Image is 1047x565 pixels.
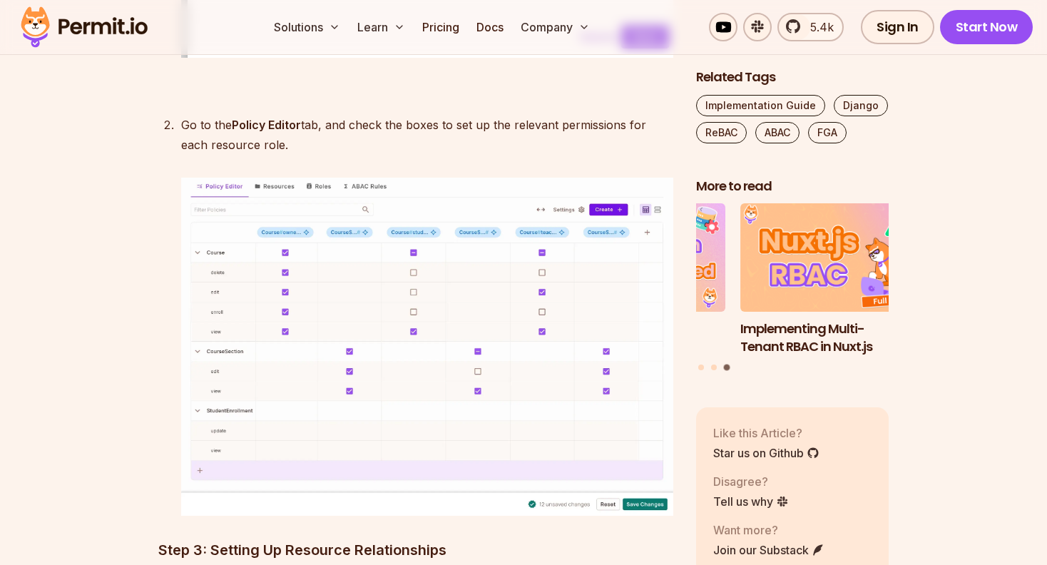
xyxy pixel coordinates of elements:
a: FGA [808,122,847,143]
h2: More to read [696,178,889,195]
img: Implementing Multi-Tenant RBAC in Nuxt.js [740,204,933,312]
div: Posts [696,204,889,373]
div: ⁠ [181,81,673,101]
li: 2 of 3 [533,204,725,356]
a: Start Now [940,10,1033,44]
h3: Implementing Multi-Tenant RBAC in Nuxt.js [740,320,933,356]
button: Learn [352,13,411,41]
div: Go to the tab, and check the boxes to set up the relevant permissions for each resource role. [181,115,673,155]
a: 5.4k [777,13,844,41]
p: Like this Article? [713,424,819,442]
img: image.png [181,178,673,516]
a: ReBAC [696,122,747,143]
a: Django [834,95,888,116]
h3: Prisma ORM Data Filtering with ReBAC [533,320,725,356]
a: Star us on Github [713,444,819,462]
h2: Related Tags [696,68,889,86]
a: Sign In [861,10,934,44]
a: Docs [471,13,509,41]
a: Implementation Guide [696,95,825,116]
h3: Step 3: Setting Up Resource Relationships [158,539,673,561]
span: 5.4k [802,19,834,36]
a: Join our Substack [713,541,824,559]
button: Go to slide 3 [723,365,730,371]
strong: Policy Editor [232,118,301,132]
img: Prisma ORM Data Filtering with ReBAC [533,204,725,312]
button: Solutions [268,13,346,41]
a: Implementing Multi-Tenant RBAC in Nuxt.jsImplementing Multi-Tenant RBAC in Nuxt.js [740,204,933,356]
a: Tell us why [713,493,789,510]
img: Permit logo [14,3,154,51]
a: ABAC [755,122,800,143]
p: Want more? [713,521,824,539]
button: Go to slide 2 [711,365,717,371]
p: Disagree? [713,473,789,490]
button: Go to slide 1 [698,365,704,371]
li: 3 of 3 [740,204,933,356]
a: Pricing [417,13,465,41]
button: Company [515,13,596,41]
